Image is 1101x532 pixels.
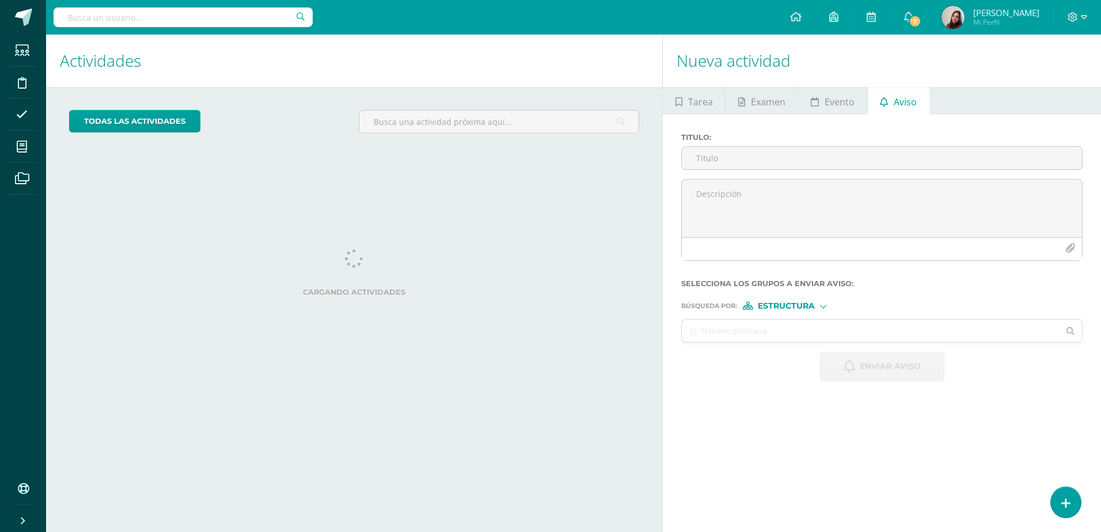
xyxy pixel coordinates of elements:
h1: Actividades [60,35,648,87]
span: Enviar aviso [860,352,921,381]
a: Examen [726,87,798,115]
label: Cargando actividades [69,288,639,297]
input: Busca un usuario... [54,7,313,27]
label: Titulo : [681,133,1083,142]
span: [PERSON_NAME] [973,7,1039,18]
input: Busca una actividad próxima aquí... [359,111,639,133]
input: Titulo [682,147,1082,169]
span: 7 [909,15,921,28]
a: Evento [798,87,867,115]
span: Búsqueda por : [681,303,737,309]
span: Estructura [758,303,815,309]
button: Enviar aviso [820,352,944,381]
img: 1fd3dd1cd182faa4a90c6c537c1d09a2.png [941,6,965,29]
span: Tarea [688,88,713,116]
span: Evento [825,88,855,116]
label: Selecciona los grupos a enviar aviso : [681,279,1083,288]
span: Examen [751,88,785,116]
div: [object Object] [743,302,829,310]
a: Tarea [663,87,725,115]
span: Mi Perfil [973,17,1039,27]
input: Ej. Primero primaria [682,320,1059,342]
h1: Nueva actividad [677,35,1087,87]
a: todas las Actividades [69,110,200,132]
a: Aviso [868,87,929,115]
span: Aviso [894,88,917,116]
